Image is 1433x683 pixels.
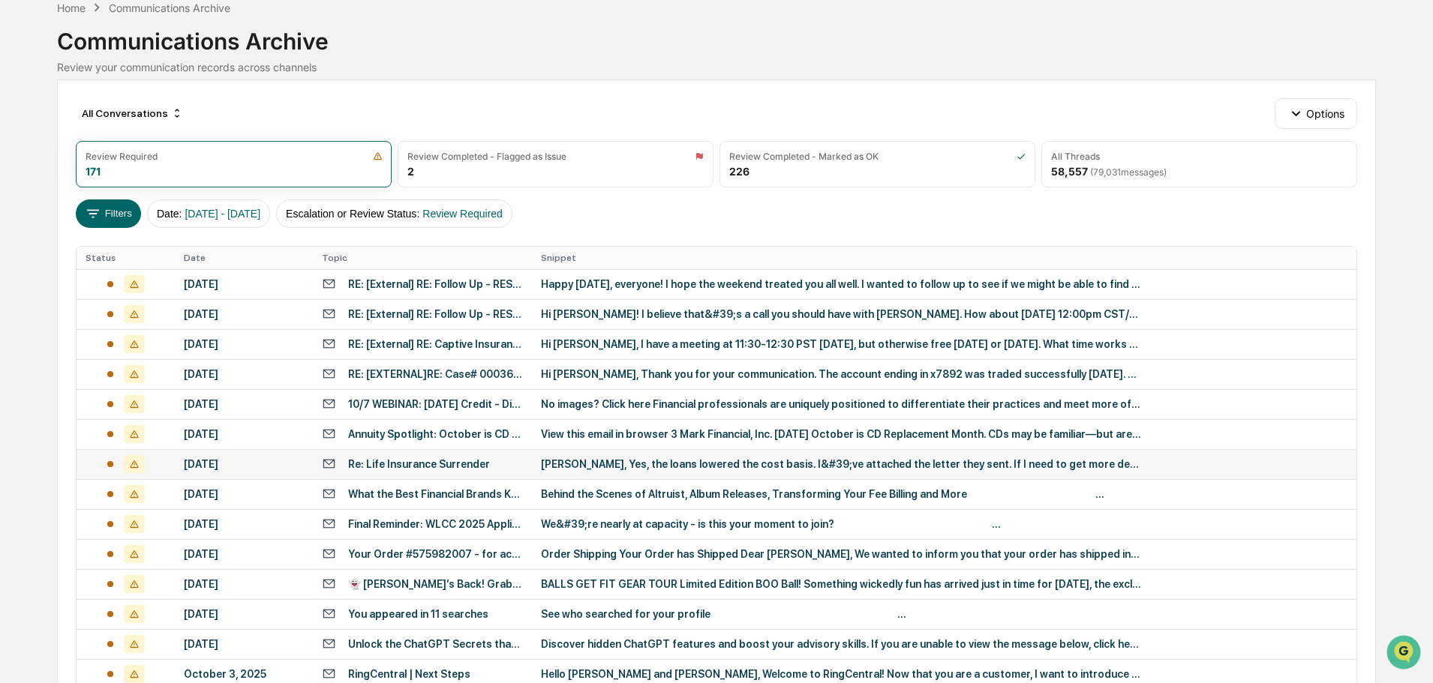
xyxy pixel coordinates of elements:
[532,247,1356,269] th: Snippet
[541,308,1141,320] div: Hi [PERSON_NAME]! I believe that&#39;s a call you should have with [PERSON_NAME]. How about [DATE...
[149,254,182,265] span: Pylon
[51,115,246,130] div: Start new chat
[184,338,304,350] div: [DATE]
[348,518,523,530] div: Final Reminder: WLCC 2025 Applications Closing Soon
[184,668,304,680] div: October 3, 2025
[184,398,304,410] div: [DATE]
[541,428,1141,440] div: View this email in browser 3 Mark Financial, Inc. [DATE] October is CD Replacement Month. CDs may...
[184,458,304,470] div: [DATE]
[185,208,260,220] span: [DATE] - [DATE]
[348,398,523,410] div: 10/7 WEBINAR: [DATE] Credit - Differentiating Your Practice with Alternatives
[407,151,566,162] div: Review Completed - Flagged as Issue
[124,189,186,204] span: Attestations
[348,638,523,650] div: Unlock the ChatGPT Secrets that Advisors Need to Know
[729,165,750,178] div: 226
[57,1,86,14] div: Home
[541,608,1141,620] div: See who searched for your profile ͏ ͏ ͏ ͏ ͏ ͏ ͏ ͏ ͏ ͏ ͏ ͏ ͏ ͏ ͏ ͏ ͏ ͏ ͏ ͏ ͏ ͏ ͏ ͏ ͏ ͏ ͏ ͏ ͏ ͏ ͏ ͏...
[373,151,383,161] img: icon
[541,368,1141,380] div: Hi [PERSON_NAME], Thank you for your communication. The account ending in x7892 was traded succes...
[15,219,27,231] div: 🔎
[109,1,230,14] div: Communications Archive
[695,151,704,161] img: icon
[184,548,304,560] div: [DATE]
[541,398,1141,410] div: No images? Click here Financial professionals are uniquely positioned to differentiate their prac...
[9,183,103,210] a: 🖐️Preclearance
[255,119,273,137] button: Start new chat
[184,638,304,650] div: [DATE]
[541,548,1141,560] div: Order Shipping Your Order has Shipped Dear [PERSON_NAME], We wanted to inform you that your order...
[1275,98,1356,128] button: Options
[541,458,1141,470] div: [PERSON_NAME], Yes, the loans lowered the cost basis. I&#39;ve attached the letter they sent. If ...
[1385,634,1425,674] iframe: Open customer support
[729,151,879,162] div: Review Completed - Marked as OK
[57,16,1375,55] div: Communications Archive
[541,578,1141,590] div: BALLS GET FIT GEAR TOUR Limited Edition BOO Ball! Something wickedly fun has arrived just in time...
[407,165,414,178] div: 2
[313,247,532,269] th: Topic
[541,338,1141,350] div: Hi [PERSON_NAME], I have a meeting at 11:30-12:30 PST [DATE], but otherwise free [DATE] or [DATE]...
[30,217,95,232] span: Data Lookup
[15,31,273,55] p: How can we help?
[15,190,27,202] div: 🖐️
[184,488,304,500] div: [DATE]
[103,183,192,210] a: 🗄️Attestations
[175,247,313,269] th: Date
[1051,151,1100,162] div: All Threads
[184,278,304,290] div: [DATE]
[51,130,190,142] div: We're available if you need us!
[348,308,523,320] div: RE: [External] RE: Follow Up - RESPONSE REQUIRED
[76,199,141,228] button: Filters
[348,428,523,440] div: Annuity Spotlight: October is CD Replacement Month: Explore the Alternatives
[541,638,1141,650] div: Discover hidden ChatGPT features and boost your advisory skills. If you are unable to view the me...
[541,488,1141,500] div: Behind the Scenes of Altruist, Album Releases, Transforming Your Fee Billing and More ‌ ‌ ‌ ‌ ‌ ‌...
[86,151,158,162] div: Review Required
[348,458,490,470] div: Re: Life Insurance Surrender
[184,428,304,440] div: [DATE]
[422,208,503,220] span: Review Required
[184,518,304,530] div: [DATE]
[184,368,304,380] div: [DATE]
[184,578,304,590] div: [DATE]
[348,668,470,680] div: RingCentral | Next Steps
[9,211,101,238] a: 🔎Data Lookup
[1090,166,1167,178] span: ( 79,031 messages)
[348,548,523,560] div: Your Order #575982007 - for account [PHONE_NUMBER] has Shipped
[1017,151,1026,161] img: icon
[106,253,182,265] a: Powered byPylon
[348,608,488,620] div: You appeared in 11 searches
[57,61,1375,73] div: Review your communication records across channels
[86,165,101,178] div: 171
[276,199,512,228] button: Escalation or Review Status:Review Required
[348,368,523,380] div: RE: [EXTERNAL]RE: Case# 00036931 - Sell Tickers
[348,578,523,590] div: 👻 [PERSON_NAME]’s Back! Grab the Limited-Edition [DATE] RX Boo Ball 🎃
[541,278,1141,290] div: Happy [DATE], everyone! I hope the weekend treated you all well. I wanted to follow up to see if ...
[184,308,304,320] div: [DATE]
[348,338,523,350] div: RE: [External] RE: Captive Insurance Requirements
[348,278,523,290] div: RE: [External] RE: Follow Up - RESPONSE REQUIRED
[184,608,304,620] div: [DATE]
[1051,165,1167,178] div: 58,557
[147,199,270,228] button: Date:[DATE] - [DATE]
[76,101,189,125] div: All Conversations
[77,247,174,269] th: Status
[541,668,1141,680] div: Hello [PERSON_NAME] and [PERSON_NAME], Welcome to RingCentral! Now that you are a customer, I wan...
[30,189,97,204] span: Preclearance
[109,190,121,202] div: 🗄️
[15,115,42,142] img: 1746055101610-c473b297-6a78-478c-a979-82029cc54cd1
[348,488,523,500] div: What the Best Financial Brands Know That Most Don’t
[541,518,1141,530] div: We&#39;re nearly at capacity - is this your moment to join? ‌ ‌ ‌ ‌ ‌ ‌ ‌ ‌ ‌ ‌ ‌ ‌ ‌ ‌ ‌ ‌ ‌ ‌ ‌...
